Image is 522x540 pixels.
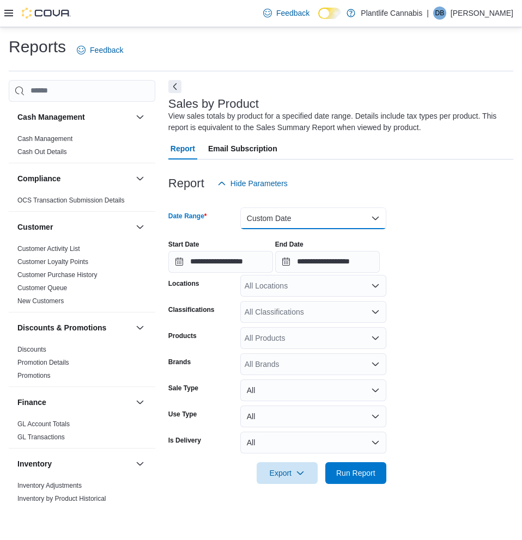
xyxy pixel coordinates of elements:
[17,371,51,380] span: Promotions
[325,462,386,484] button: Run Report
[133,111,147,124] button: Cash Management
[240,207,386,229] button: Custom Date
[133,396,147,409] button: Finance
[168,177,204,190] h3: Report
[9,194,155,211] div: Compliance
[168,251,273,273] input: Press the down key to open a popover containing a calendar.
[230,178,288,189] span: Hide Parameters
[17,322,131,333] button: Discounts & Promotions
[17,433,65,441] a: GL Transactions
[17,173,60,184] h3: Compliance
[168,279,199,288] label: Locations
[275,251,380,273] input: Press the down key to open a popover containing a calendar.
[72,39,128,61] a: Feedback
[371,281,380,290] button: Open list of options
[371,360,380,369] button: Open list of options
[17,271,98,279] a: Customer Purchase History
[17,433,65,441] span: GL Transactions
[433,7,446,20] div: Dylan Bruck
[208,138,277,159] span: Email Subscription
[427,7,429,20] p: |
[17,397,131,408] button: Finance
[240,379,386,401] button: All
[168,240,199,249] label: Start Date
[22,8,71,19] img: Cova
[168,410,197,419] label: Use Type
[276,8,309,19] span: Feedback
[168,436,201,445] label: Is Delivery
[17,494,106,503] span: Inventory by Product Historical
[17,297,64,305] a: New Customers
[9,132,155,163] div: Cash Management
[171,138,195,159] span: Report
[17,346,46,353] a: Discounts
[17,196,125,205] span: OCS Transaction Submission Details
[17,284,67,292] a: Customer Queue
[257,462,318,484] button: Export
[17,112,131,122] button: Cash Management
[133,172,147,185] button: Compliance
[17,345,46,354] span: Discounts
[17,420,70,428] span: GL Account Totals
[133,220,147,234] button: Customer
[168,305,215,314] label: Classifications
[9,418,155,448] div: Finance
[133,321,147,334] button: Discounts & Promotions
[168,111,508,133] div: View sales totals by product for a specified date range. Details include tax types per product. T...
[371,334,380,342] button: Open list of options
[240,406,386,427] button: All
[17,134,72,143] span: Cash Management
[9,36,66,58] h1: Reports
[240,432,386,453] button: All
[451,7,513,20] p: [PERSON_NAME]
[9,242,155,312] div: Customer
[17,458,131,469] button: Inventory
[361,7,422,20] p: Plantlife Cannabis
[17,197,125,204] a: OCS Transaction Submission Details
[90,45,123,56] span: Feedback
[318,19,319,20] span: Dark Mode
[259,2,314,24] a: Feedback
[17,112,85,122] h3: Cash Management
[17,322,106,333] h3: Discounts & Promotions
[17,173,131,184] button: Compliance
[168,384,198,392] label: Sale Type
[336,468,375,478] span: Run Report
[275,240,304,249] label: End Date
[17,481,82,490] span: Inventory Adjustments
[168,80,181,93] button: Next
[9,343,155,386] div: Discounts & Promotions
[371,308,380,316] button: Open list of options
[17,358,69,367] span: Promotion Details
[17,245,80,253] a: Customer Activity List
[17,258,88,266] a: Customer Loyalty Points
[318,8,341,19] input: Dark Mode
[17,222,131,232] button: Customer
[17,420,70,428] a: GL Account Totals
[435,7,445,20] span: DB
[133,457,147,470] button: Inventory
[17,148,67,156] a: Cash Out Details
[213,173,292,194] button: Hide Parameters
[17,359,69,366] a: Promotion Details
[168,97,259,111] h3: Sales by Product
[17,244,80,253] span: Customer Activity List
[168,358,191,366] label: Brands
[168,212,207,220] label: Date Range
[17,372,51,379] a: Promotions
[168,332,197,340] label: Products
[17,397,46,408] h3: Finance
[263,462,311,484] span: Export
[17,482,82,489] a: Inventory Adjustments
[17,222,53,232] h3: Customer
[17,458,52,469] h3: Inventory
[17,495,106,502] a: Inventory by Product Historical
[17,135,72,143] a: Cash Management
